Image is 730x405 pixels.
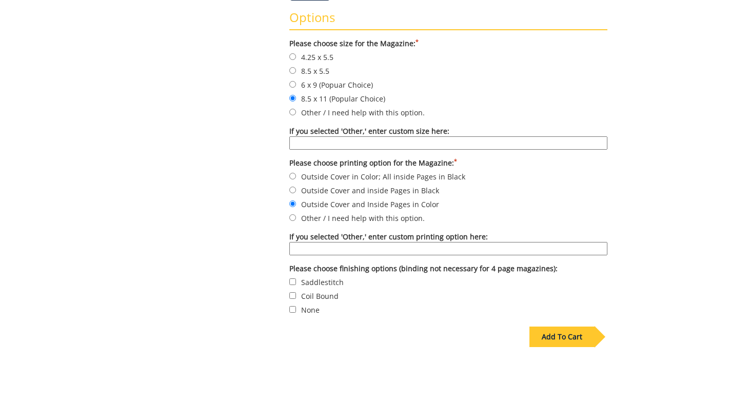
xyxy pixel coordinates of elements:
label: Outside Cover in Color; All inside Pages in Black [289,171,607,182]
input: Outside Cover and Inside Pages in Color [289,200,296,207]
input: 6 x 9 (Popuar Choice) [289,81,296,88]
label: Coil Bound [289,290,607,301]
input: None [289,306,296,313]
input: Saddlestitch [289,278,296,285]
label: Outside Cover and inside Pages in Black [289,185,607,196]
label: Please choose printing option for the Magazine: [289,158,607,168]
input: Outside Cover in Color; All inside Pages in Black [289,173,296,179]
label: Saddlestitch [289,276,607,288]
input: Outside Cover and inside Pages in Black [289,187,296,193]
label: 8.5 x 11 (Popular Choice) [289,93,607,104]
input: Coil Bound [289,292,296,299]
label: Other / I need help with this option. [289,212,607,224]
label: 6 x 9 (Popuar Choice) [289,79,607,90]
label: Please choose size for the Magazine: [289,38,607,49]
div: Add To Cart [529,327,595,347]
label: If you selected 'Other,' enter custom printing option here: [289,232,607,255]
h3: Options [289,11,607,30]
label: Please choose finishing options (binding not necessary for 4 page magazines): [289,264,607,274]
label: None [289,304,607,315]
input: 4.25 x 5.5 [289,53,296,60]
label: 4.25 x 5.5 [289,51,607,63]
input: Other / I need help with this option. [289,109,296,115]
input: If you selected 'Other,' enter custom size here: [289,136,607,150]
label: Outside Cover and Inside Pages in Color [289,198,607,210]
input: 8.5 x 5.5 [289,67,296,74]
label: 8.5 x 5.5 [289,65,607,76]
input: 8.5 x 11 (Popular Choice) [289,95,296,102]
input: Other / I need help with this option. [289,214,296,221]
label: If you selected 'Other,' enter custom size here: [289,126,607,150]
label: Other / I need help with this option. [289,107,607,118]
input: If you selected 'Other,' enter custom printing option here: [289,242,607,255]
